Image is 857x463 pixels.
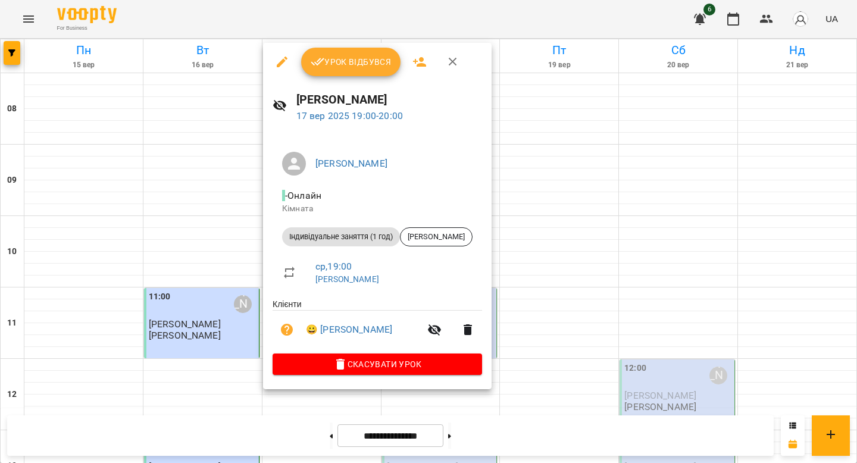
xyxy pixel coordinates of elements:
a: [PERSON_NAME] [315,274,379,284]
a: 😀 [PERSON_NAME] [306,323,392,337]
h6: [PERSON_NAME] [296,90,482,109]
span: - Онлайн [282,190,324,201]
a: ср , 19:00 [315,261,352,272]
a: [PERSON_NAME] [315,158,387,169]
div: [PERSON_NAME] [400,227,473,246]
span: Скасувати Урок [282,357,473,371]
p: Кімната [282,203,473,215]
button: Скасувати Урок [273,353,482,375]
a: 17 вер 2025 19:00-20:00 [296,110,403,121]
button: Урок відбувся [301,48,401,76]
ul: Клієнти [273,298,482,353]
span: [PERSON_NAME] [401,232,472,242]
button: Візит ще не сплачено. Додати оплату? [273,315,301,344]
span: Урок відбувся [311,55,392,69]
span: Індивідуальне заняття (1 год) [282,232,400,242]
